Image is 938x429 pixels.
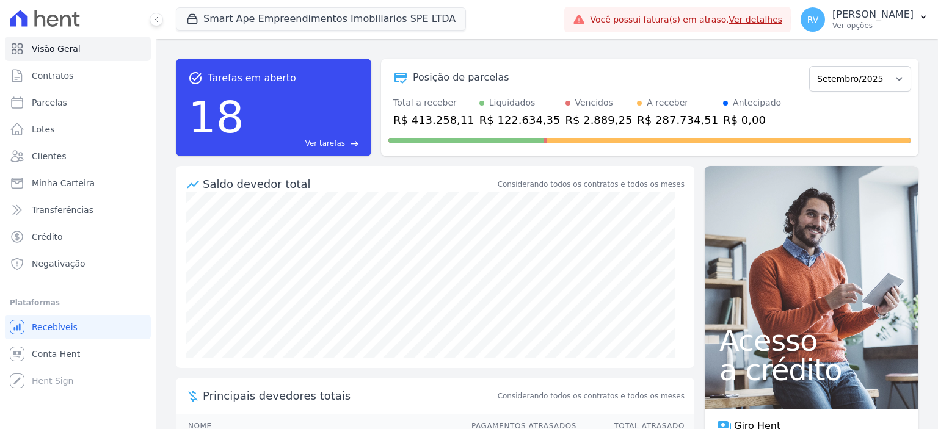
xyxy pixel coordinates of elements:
[637,112,718,128] div: R$ 287.734,51
[188,71,203,85] span: task_alt
[393,96,474,109] div: Total a receber
[10,295,146,310] div: Plataformas
[832,9,914,21] p: [PERSON_NAME]
[5,342,151,366] a: Conta Hent
[208,71,296,85] span: Tarefas em aberto
[188,85,244,149] div: 18
[32,150,66,162] span: Clientes
[575,96,613,109] div: Vencidos
[729,15,783,24] a: Ver detalhes
[32,96,67,109] span: Parcelas
[590,13,782,26] span: Você possui fatura(s) em atraso.
[5,171,151,195] a: Minha Carteira
[5,90,151,115] a: Parcelas
[249,138,359,149] a: Ver tarefas east
[498,391,685,402] span: Considerando todos os contratos e todos os meses
[832,21,914,31] p: Ver opções
[203,388,495,404] span: Principais devedores totais
[32,258,85,270] span: Negativação
[565,112,633,128] div: R$ 2.889,25
[479,112,561,128] div: R$ 122.634,35
[723,112,781,128] div: R$ 0,00
[32,43,81,55] span: Visão Geral
[32,177,95,189] span: Minha Carteira
[5,117,151,142] a: Lotes
[5,251,151,276] a: Negativação
[489,96,536,109] div: Liquidados
[5,37,151,61] a: Visão Geral
[32,204,93,216] span: Transferências
[350,139,359,148] span: east
[32,348,80,360] span: Conta Hent
[5,198,151,222] a: Transferências
[305,138,345,149] span: Ver tarefas
[32,321,78,333] span: Recebíveis
[5,63,151,88] a: Contratos
[719,355,904,384] span: a crédito
[5,225,151,249] a: Crédito
[32,231,63,243] span: Crédito
[5,315,151,339] a: Recebíveis
[807,15,819,24] span: RV
[32,123,55,135] span: Lotes
[393,112,474,128] div: R$ 413.258,11
[719,326,904,355] span: Acesso
[498,179,685,190] div: Considerando todos os contratos e todos os meses
[733,96,781,109] div: Antecipado
[5,144,151,168] a: Clientes
[413,70,509,85] div: Posição de parcelas
[203,176,495,192] div: Saldo devedor total
[176,7,466,31] button: Smart Ape Empreendimentos Imobiliarios SPE LTDA
[32,70,73,82] span: Contratos
[791,2,938,37] button: RV [PERSON_NAME] Ver opções
[647,96,688,109] div: A receber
